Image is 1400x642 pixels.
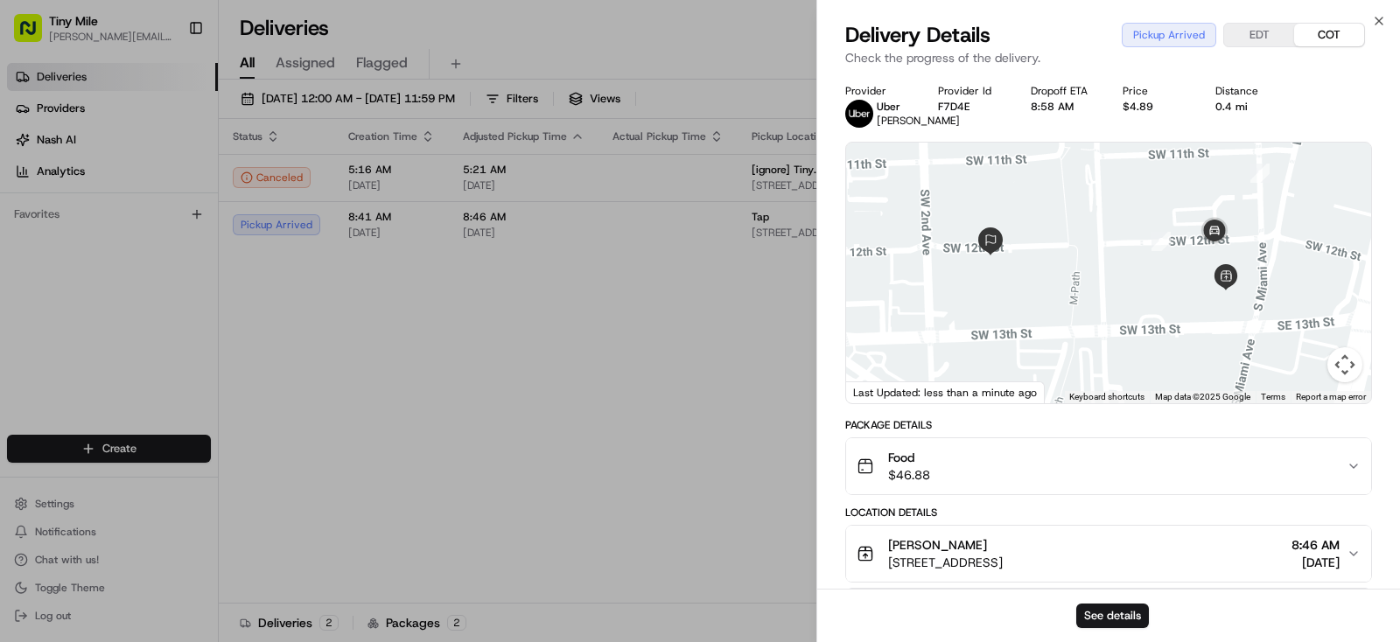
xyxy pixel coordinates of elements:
div: 1 [1250,164,1270,183]
div: Location Details [845,506,1372,520]
button: See details [1076,604,1149,628]
a: 📗Knowledge Base [10,247,141,278]
span: Pylon [174,297,212,310]
div: Price [1123,84,1187,98]
input: Clear [45,113,289,131]
a: Report a map error [1296,392,1366,401]
div: We're available if you need us! [59,185,221,199]
div: 0.4 mi [1215,100,1280,114]
div: 💻 [148,255,162,269]
span: Knowledge Base [35,254,134,271]
span: Map data ©2025 Google [1155,392,1250,401]
button: Map camera controls [1327,347,1362,382]
div: Distance [1215,84,1280,98]
p: Check the progress of the delivery. [845,49,1372,66]
a: Powered byPylon [123,296,212,310]
a: Terms (opens in new tab) [1261,392,1285,401]
div: Dropoff ETA [1031,84,1095,98]
img: 1736555255976-a54dd68f-1ca7-489b-9aae-adbdc363a1c4 [17,167,49,199]
button: F7D4E [938,100,969,114]
button: COT [1294,24,1364,46]
img: Nash [17,17,52,52]
span: Food [888,449,930,466]
button: [PERSON_NAME][STREET_ADDRESS]8:46 AM[DATE] [846,526,1371,582]
div: 📗 [17,255,31,269]
img: uber-new-logo.jpeg [845,100,873,128]
span: $46.88 [888,466,930,484]
div: Provider Id [938,84,1003,98]
div: $4.89 [1123,100,1187,114]
span: [STREET_ADDRESS] [888,554,1003,571]
span: [PERSON_NAME] [888,536,987,554]
a: Open this area in Google Maps (opens a new window) [850,380,908,403]
span: Delivery Details [845,21,990,49]
button: Start new chat [297,172,318,193]
span: 8:46 AM [1291,536,1340,554]
div: Last Updated: less than a minute ago [846,381,1045,403]
button: Keyboard shortcuts [1069,391,1144,403]
span: [DATE] [1291,554,1340,571]
div: Package Details [845,418,1372,432]
div: Provider [845,84,910,98]
img: Google [850,380,908,403]
div: 2 [1151,232,1171,251]
button: EDT [1224,24,1294,46]
span: API Documentation [165,254,281,271]
a: 💻API Documentation [141,247,288,278]
button: Food$46.88 [846,438,1371,494]
span: [PERSON_NAME] [877,114,960,128]
p: Welcome 👋 [17,70,318,98]
span: Uber [877,100,900,114]
div: Start new chat [59,167,287,185]
div: 8:58 AM [1031,100,1095,114]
